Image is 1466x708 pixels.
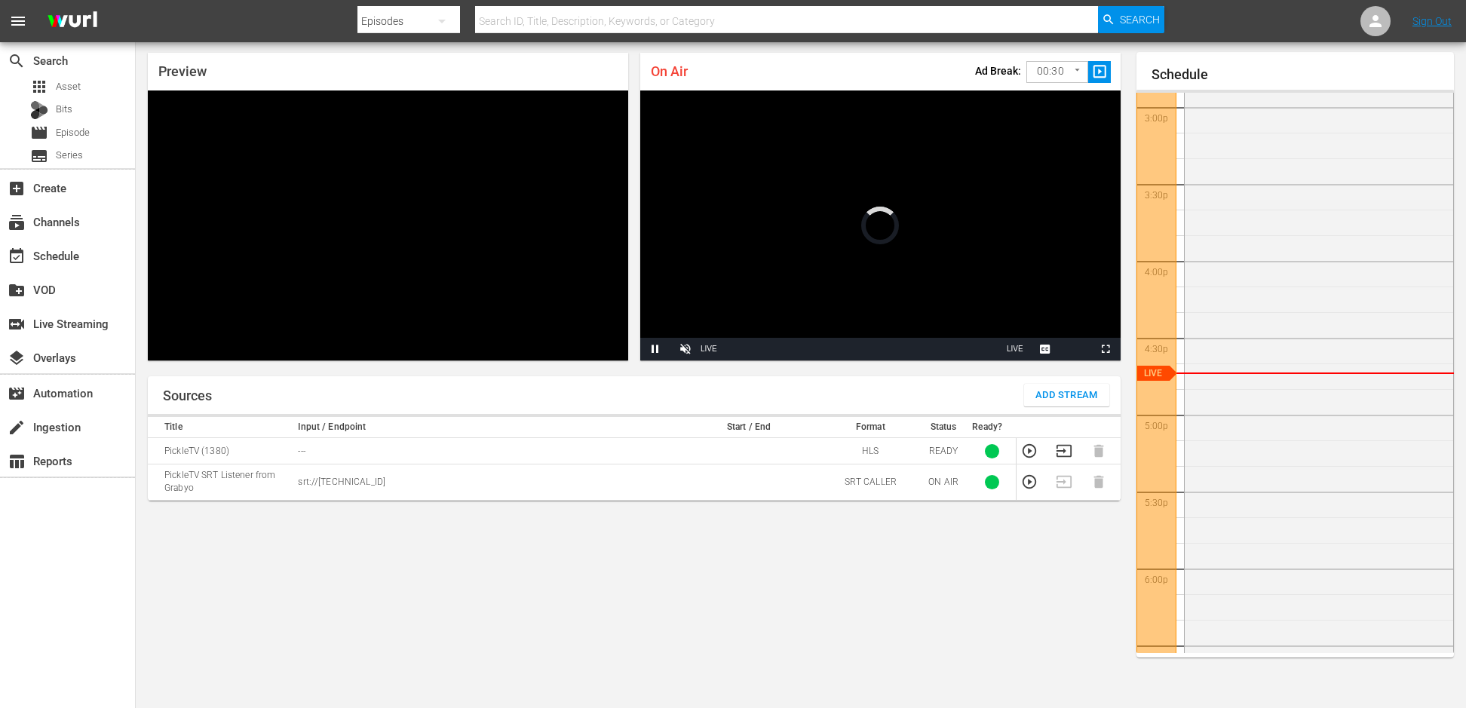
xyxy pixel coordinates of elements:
span: Channels [8,213,26,231]
th: Status [919,417,968,438]
span: LIVE [1007,345,1023,353]
span: Live Streaming [8,315,26,333]
div: LIVE [701,338,717,360]
div: 00:30 [1026,57,1088,86]
span: Create [8,179,26,198]
td: PickleTV SRT Listener from Grabyo [148,464,293,500]
th: Start / End [676,417,821,438]
p: srt://[TECHNICAL_ID] [298,476,671,489]
td: READY [919,438,968,464]
span: Automation [8,385,26,403]
span: Episode [30,124,48,142]
button: Preview Stream [1021,443,1038,459]
td: --- [293,438,676,464]
a: Sign Out [1412,15,1452,27]
span: slideshow_sharp [1091,63,1109,81]
span: Series [56,148,83,163]
span: Overlays [8,349,26,367]
span: Preview [158,63,207,79]
span: Add Stream [1035,387,1098,404]
p: Ad Break: [975,65,1021,77]
th: Title [148,417,293,438]
span: Episode [56,125,90,140]
td: ON AIR [919,464,968,500]
span: On Air [651,63,688,79]
button: Pause [640,338,670,360]
th: Ready? [968,417,1016,438]
div: Video Player [640,90,1121,360]
span: Asset [30,78,48,96]
th: Format [822,417,919,438]
h1: Sources [163,388,212,403]
button: Seek to live, currently playing live [1000,338,1030,360]
span: Schedule [8,247,26,265]
button: Captions [1030,338,1060,360]
span: Reports [8,452,26,470]
img: ans4CAIJ8jUAAAAAAAAAAAAAAAAAAAAAAAAgQb4GAAAAAAAAAAAAAAAAAAAAAAAAJMjXAAAAAAAAAAAAAAAAAAAAAAAAgAT5G... [36,4,109,39]
span: Search [1120,6,1160,33]
span: Ingestion [8,418,26,437]
td: PickleTV (1380) [148,438,293,464]
h1: Schedule [1152,67,1454,82]
button: Fullscreen [1090,338,1121,360]
th: Input / Endpoint [293,417,676,438]
button: Search [1098,6,1164,33]
span: Bits [56,102,72,117]
button: Add Stream [1024,384,1109,406]
span: Search [8,52,26,70]
span: VOD [8,281,26,299]
button: Preview Stream [1021,474,1038,490]
td: HLS [822,438,919,464]
td: SRT CALLER [822,464,919,500]
span: menu [9,12,27,30]
span: Asset [56,79,81,94]
button: Picture-in-Picture [1060,338,1090,360]
button: Unmute [670,338,701,360]
button: Transition [1056,443,1072,459]
div: Bits [30,101,48,119]
div: Video Player [148,90,628,360]
span: Series [30,147,48,165]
